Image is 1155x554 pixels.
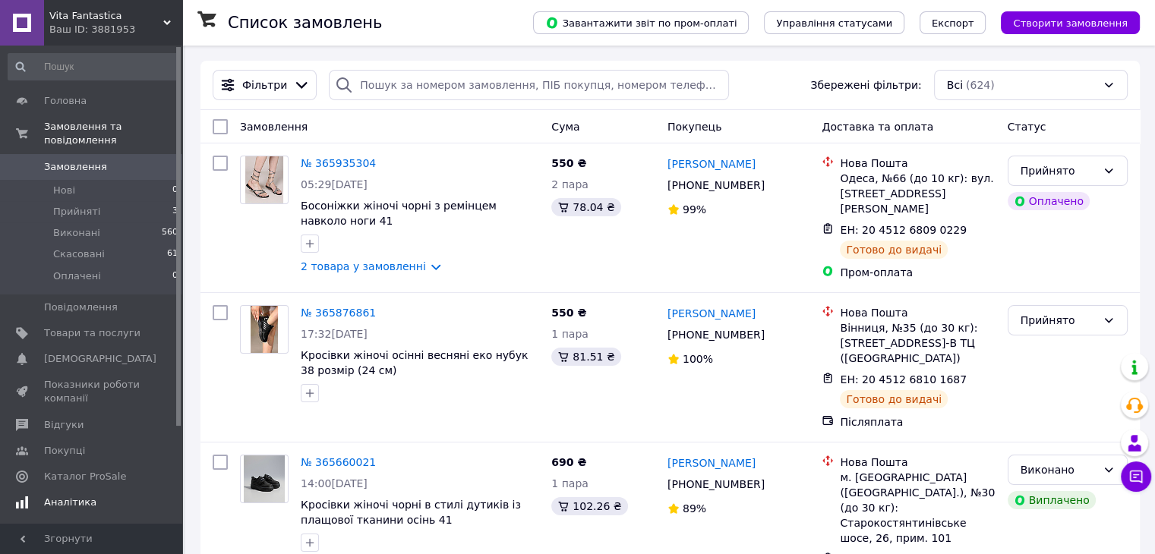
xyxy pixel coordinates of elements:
[667,156,756,172] a: [PERSON_NAME]
[966,79,995,91] span: (624)
[301,200,497,227] a: Босоніжки жіночі чорні з ремінцем навколо ноги 41
[8,53,179,80] input: Пошук
[840,414,995,430] div: Післяплата
[1121,461,1151,492] button: Чат з покупцем
[551,178,589,190] span: 2 пара
[44,120,182,147] span: Замовлення та повідомлення
[240,455,289,503] a: Фото товару
[53,269,101,283] span: Оплачені
[245,156,284,203] img: Фото товару
[776,17,892,29] span: Управління статусами
[1021,461,1097,478] div: Виконано
[44,470,126,483] span: Каталог ProSale
[551,477,589,489] span: 1 пара
[1013,17,1128,29] span: Створити замовлення
[551,198,620,216] div: 78.04 ₴
[44,301,118,314] span: Повідомлення
[920,11,986,34] button: Експорт
[1021,312,1097,329] div: Прийнято
[329,70,729,100] input: Пошук за номером замовлення, ПІБ покупця, номером телефону, Email, номером накладної
[840,390,948,408] div: Готово до видачі
[810,77,921,93] span: Збережені фільтри:
[228,14,382,32] h1: Список замовлень
[840,265,995,280] div: Пром-оплата
[162,226,178,240] span: 560
[840,156,995,171] div: Нова Пошта
[664,474,768,495] div: [PHONE_NUMBER]
[44,326,140,340] span: Товари та послуги
[53,226,100,240] span: Виконані
[301,260,426,272] a: 2 товара у замовленні
[242,77,287,93] span: Фільтри
[301,499,521,526] a: Кросівки жіночі чорні в стилі дутиків із плащової тканини осінь 41
[172,205,178,219] span: 3
[667,121,721,133] span: Покупець
[667,306,756,321] a: [PERSON_NAME]
[1001,11,1140,34] button: Створити замовлення
[240,305,289,354] a: Фото товару
[49,9,163,23] span: Vita Fantastica
[551,456,586,468] span: 690 ₴
[533,11,749,34] button: Завантажити звіт по пром-оплаті
[44,496,96,509] span: Аналітика
[932,17,974,29] span: Експорт
[49,23,182,36] div: Ваш ID: 3881953
[545,16,737,30] span: Завантажити звіт по пром-оплаті
[172,269,178,283] span: 0
[551,307,586,319] span: 550 ₴
[840,224,967,236] span: ЕН: 20 4512 6809 0229
[301,157,376,169] a: № 365935304
[244,455,284,502] img: Фото товару
[551,121,579,133] span: Cума
[172,184,178,197] span: 0
[53,184,75,197] span: Нові
[551,328,589,340] span: 1 пара
[44,521,140,549] span: Управління сайтом
[301,307,376,319] a: № 365876861
[301,328,368,340] span: 17:32[DATE]
[44,444,85,458] span: Покупці
[251,306,277,353] img: Фото товару
[240,156,289,204] a: Фото товару
[840,171,995,216] div: Одеса, №66 (до 10 кг): вул. [STREET_ADDRESS][PERSON_NAME]
[301,178,368,190] span: 05:29[DATE]
[822,121,933,133] span: Доставка та оплата
[683,203,706,216] span: 99%
[44,94,87,108] span: Головна
[301,456,376,468] a: № 365660021
[764,11,904,34] button: Управління статусами
[44,418,84,432] span: Відгуки
[167,247,178,261] span: 61
[1008,121,1046,133] span: Статус
[683,353,713,365] span: 100%
[840,305,995,320] div: Нова Пошта
[840,373,967,386] span: ЕН: 20 4512 6810 1687
[664,324,768,345] div: [PHONE_NUMBER]
[1021,162,1097,179] div: Прийнято
[53,247,105,261] span: Скасовані
[986,16,1140,28] a: Створити замовлення
[551,157,586,169] span: 550 ₴
[301,349,528,376] a: Кросівки жіночі осінні весняні еко нубук 38 розмір (24 см)
[840,241,948,259] div: Готово до видачі
[53,205,100,219] span: Прийняті
[683,502,706,515] span: 89%
[840,455,995,470] div: Нова Пошта
[1008,192,1090,210] div: Оплачено
[840,470,995,546] div: м. [GEOGRAPHIC_DATA] ([GEOGRAPHIC_DATA].), №30 (до 30 кг): Старокостянтинівське шосе, 26, прим. 101
[551,497,627,515] div: 102.26 ₴
[947,77,963,93] span: Всі
[44,352,156,366] span: [DEMOGRAPHIC_DATA]
[664,175,768,196] div: [PHONE_NUMBER]
[551,348,620,366] div: 81.51 ₴
[1008,491,1096,509] div: Виплачено
[44,378,140,405] span: Показники роботи компанії
[840,320,995,366] div: Вінниця, №35 (до 30 кг): [STREET_ADDRESS]-В ТЦ ([GEOGRAPHIC_DATA])
[301,477,368,489] span: 14:00[DATE]
[667,455,756,471] a: [PERSON_NAME]
[240,121,308,133] span: Замовлення
[44,160,107,174] span: Замовлення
